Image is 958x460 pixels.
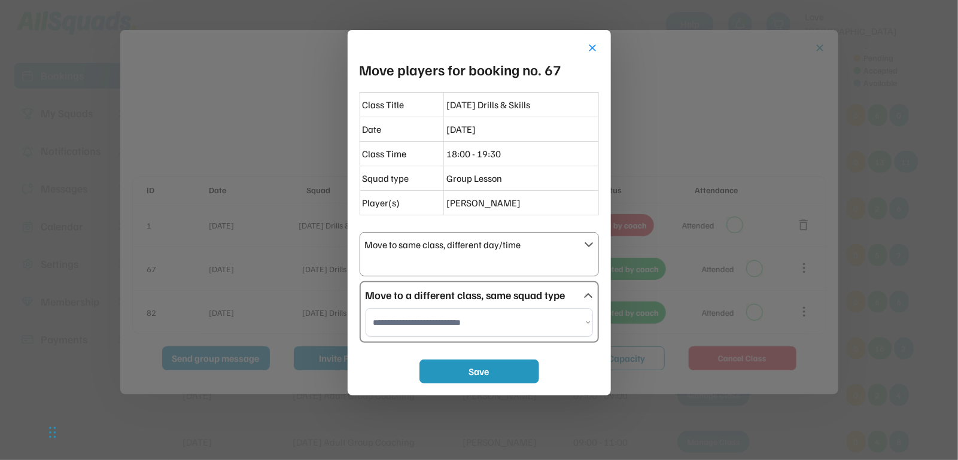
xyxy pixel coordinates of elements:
[365,237,579,252] div: Move to same class, different day/time
[446,122,596,136] div: [DATE]
[446,196,596,210] div: [PERSON_NAME]
[446,171,596,185] div: Group Lesson
[419,360,539,383] button: Save
[446,147,596,161] div: 18:00 - 19:30
[584,240,594,249] button: 
[363,122,441,136] div: Date
[363,171,441,185] div: Squad type
[363,147,441,161] div: Class Time
[583,291,593,300] button: 
[583,290,593,300] text: 
[363,98,441,112] div: Class Title
[360,59,599,80] div: Move players for booking no. 67
[366,287,579,303] div: Move to a different class, same squad type
[587,42,599,54] button: close
[363,196,441,210] div: Player(s)
[446,98,596,112] div: [DATE] Drills & Skills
